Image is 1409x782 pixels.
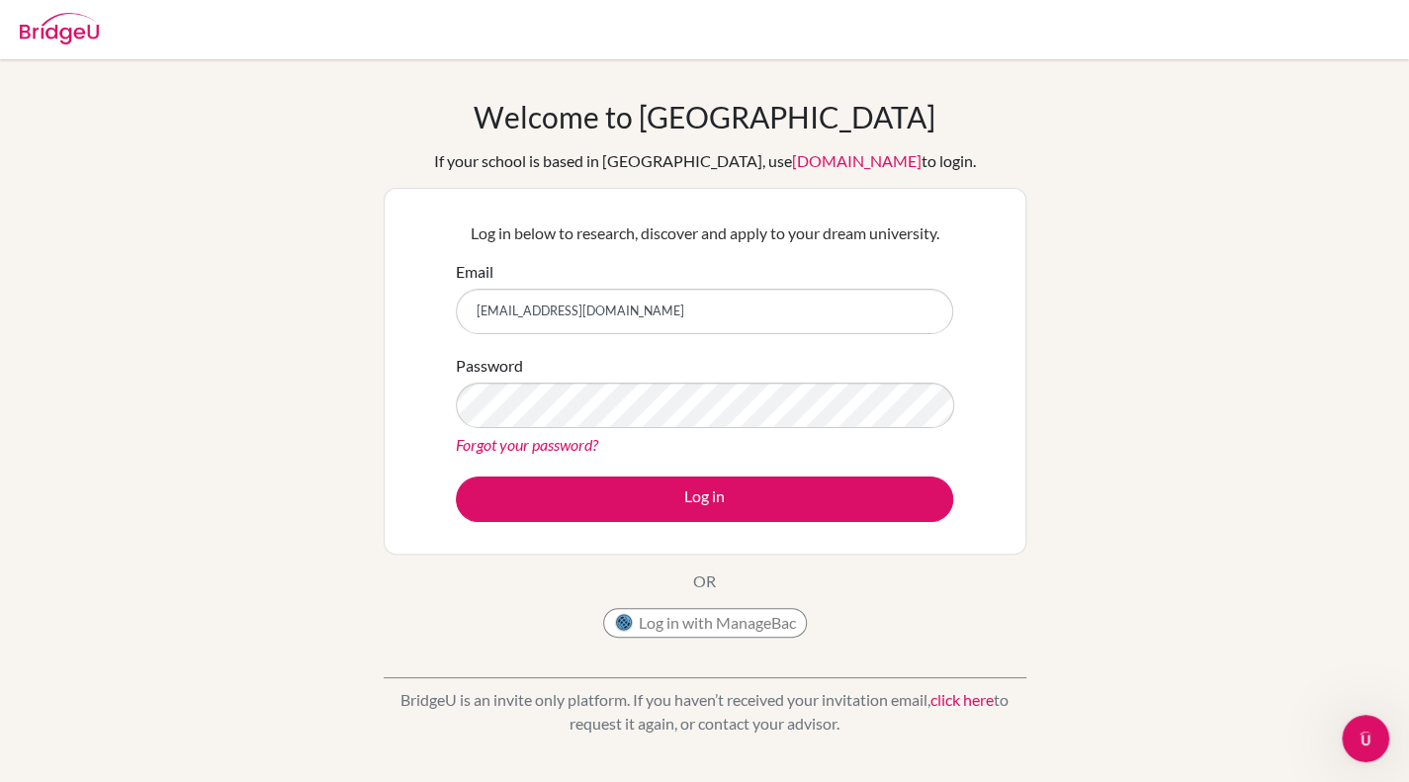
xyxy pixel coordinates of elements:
[456,435,598,454] a: Forgot your password?
[693,569,716,593] p: OR
[456,477,953,522] button: Log in
[792,151,922,170] a: [DOMAIN_NAME]
[930,690,994,709] a: click here
[20,13,99,44] img: Bridge-U
[456,221,953,245] p: Log in below to research, discover and apply to your dream university.
[384,688,1026,736] p: BridgeU is an invite only platform. If you haven’t received your invitation email, to request it ...
[474,99,935,134] h1: Welcome to [GEOGRAPHIC_DATA]
[456,260,493,284] label: Email
[456,354,523,378] label: Password
[434,149,976,173] div: If your school is based in [GEOGRAPHIC_DATA], use to login.
[1342,715,1389,762] iframe: Intercom live chat
[603,608,807,638] button: Log in with ManageBac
